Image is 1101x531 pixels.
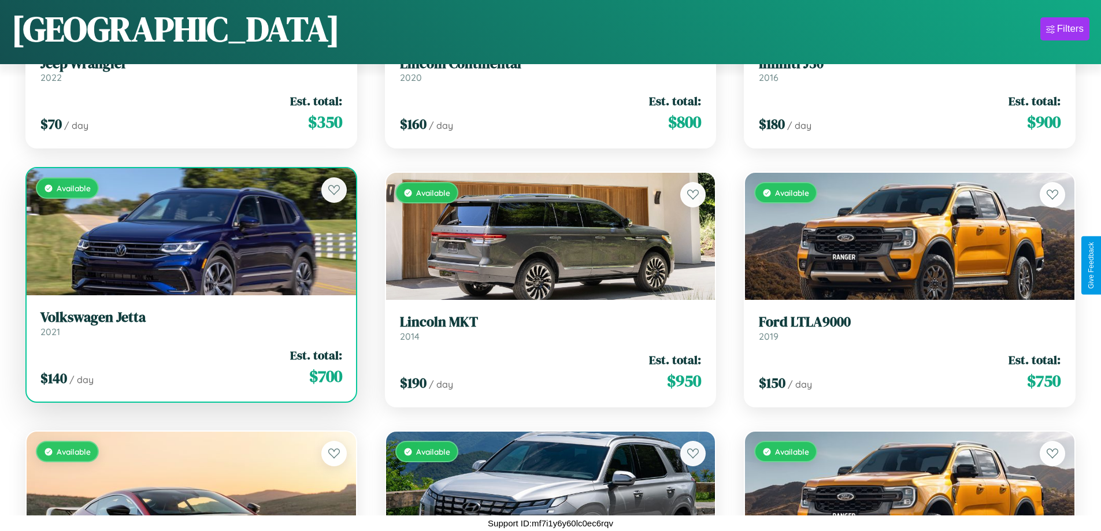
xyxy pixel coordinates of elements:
[759,373,785,392] span: $ 150
[759,314,1061,342] a: Ford LTLA90002019
[12,5,340,53] h1: [GEOGRAPHIC_DATA]
[1009,351,1061,368] span: Est. total:
[416,188,450,198] span: Available
[429,120,453,131] span: / day
[400,55,702,84] a: Lincoln Continental2020
[400,373,427,392] span: $ 190
[69,374,94,385] span: / day
[400,314,702,331] h3: Lincoln MKT
[759,114,785,133] span: $ 180
[488,515,613,531] p: Support ID: mf7i1y6y60lc0ec6rqv
[309,365,342,388] span: $ 700
[400,72,422,83] span: 2020
[649,351,701,368] span: Est. total:
[40,72,62,83] span: 2022
[40,309,342,326] h3: Volkswagen Jetta
[429,378,453,390] span: / day
[40,326,60,337] span: 2021
[40,309,342,337] a: Volkswagen Jetta2021
[668,110,701,133] span: $ 800
[667,369,701,392] span: $ 950
[57,447,91,456] span: Available
[290,347,342,363] span: Est. total:
[759,55,1061,84] a: Infiniti J302016
[40,55,342,84] a: Jeep Wrangler2022
[308,110,342,133] span: $ 350
[775,447,809,456] span: Available
[64,120,88,131] span: / day
[57,183,91,193] span: Available
[400,114,427,133] span: $ 160
[788,378,812,390] span: / day
[759,314,1061,331] h3: Ford LTLA9000
[416,447,450,456] span: Available
[759,331,779,342] span: 2019
[40,369,67,388] span: $ 140
[1040,17,1089,40] button: Filters
[1009,92,1061,109] span: Est. total:
[1027,369,1061,392] span: $ 750
[400,314,702,342] a: Lincoln MKT2014
[775,188,809,198] span: Available
[400,331,420,342] span: 2014
[1087,242,1095,289] div: Give Feedback
[290,92,342,109] span: Est. total:
[40,114,62,133] span: $ 70
[759,72,779,83] span: 2016
[787,120,811,131] span: / day
[649,92,701,109] span: Est. total:
[1027,110,1061,133] span: $ 900
[1057,23,1084,35] div: Filters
